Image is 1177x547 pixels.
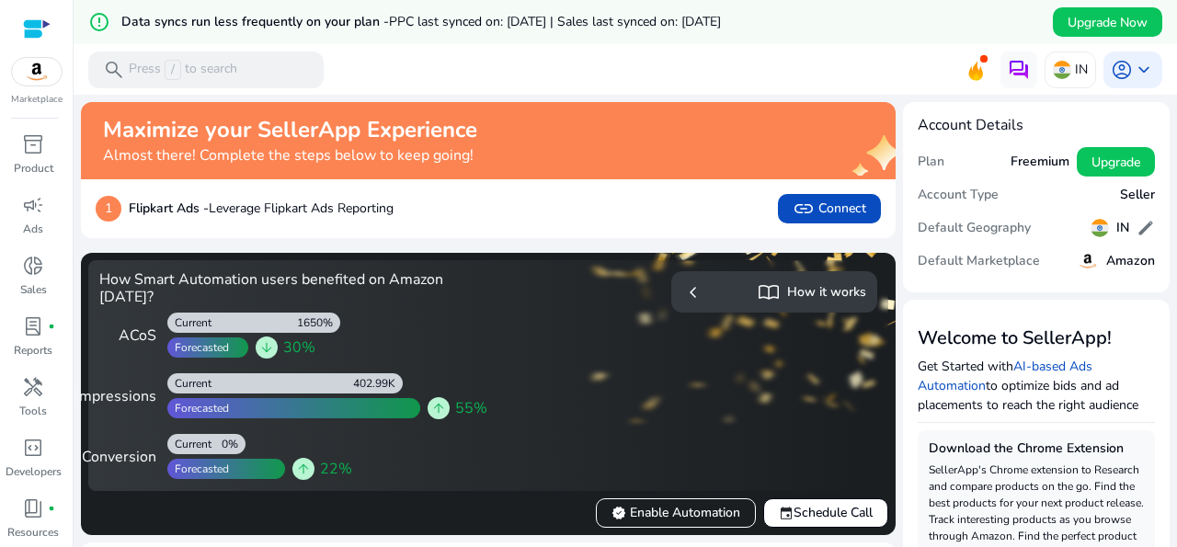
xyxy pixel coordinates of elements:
[296,462,311,476] span: arrow_upward
[11,93,63,107] p: Marketplace
[165,60,181,80] span: /
[1077,147,1155,177] button: Upgrade
[389,13,721,30] span: PPC last synced on: [DATE] | Sales last synced on: [DATE]
[758,281,780,303] span: import_contacts
[918,357,1155,415] p: Get Started with to optimize bids and ad placements to reach the right audience
[1106,254,1155,269] h5: Amazon
[129,199,394,218] p: Leverage Flipkart Ads Reporting
[121,15,721,30] h5: Data syncs run less frequently on your plan -
[918,254,1040,269] h5: Default Marketplace
[1053,61,1071,79] img: in.svg
[48,323,55,330] span: fiber_manual_record
[22,194,44,216] span: campaign
[779,506,794,520] span: event
[99,446,156,468] div: Conversion
[22,255,44,277] span: donut_small
[1091,153,1140,172] span: Upgrade
[918,358,1092,394] a: AI-based Ads Automation
[918,221,1031,236] h5: Default Geography
[918,188,999,203] h5: Account Type
[22,437,44,459] span: code_blocks
[1053,7,1162,37] button: Upgrade Now
[779,503,873,522] span: Schedule Call
[20,281,47,298] p: Sales
[23,221,43,237] p: Ads
[88,11,110,33] mat-icon: error_outline
[283,336,315,359] span: 30%
[22,133,44,155] span: inventory_2
[918,327,1155,349] h3: Welcome to SellerApp!
[1077,250,1099,272] img: amazon.svg
[1133,59,1155,81] span: keyboard_arrow_down
[48,505,55,512] span: fiber_manual_record
[793,198,815,220] span: link
[1111,59,1133,81] span: account_circle
[167,437,211,451] div: Current
[103,117,477,143] h2: Maximize your SellerApp Experience
[14,160,53,177] p: Product
[1011,154,1069,170] h5: Freemium
[918,154,944,170] h5: Plan
[431,401,446,416] span: arrow_upward
[929,441,1144,457] h5: Download the Chrome Extension
[1075,53,1088,85] p: IN
[297,315,340,330] div: 1650%
[167,462,229,476] div: Forecasted
[455,397,487,419] span: 55%
[22,497,44,519] span: book_4
[1116,221,1129,236] h5: IN
[778,194,881,223] button: linkConnect
[793,198,866,220] span: Connect
[167,376,211,391] div: Current
[353,376,403,391] div: 402.99K
[103,147,477,165] h4: Almost there! Complete the steps below to keep going!
[19,403,47,419] p: Tools
[763,498,888,528] button: eventSchedule Call
[918,117,1155,134] h4: Account Details
[12,58,62,85] img: amazon.svg
[96,196,121,222] p: 1
[129,199,209,217] b: Flipkart Ads -
[259,340,274,355] span: arrow_downward
[320,458,352,480] span: 22%
[787,285,866,301] h5: How it works
[1091,219,1109,237] img: in.svg
[99,271,481,306] h4: How Smart Automation users benefited on Amazon [DATE]?
[611,503,740,522] span: Enable Automation
[596,498,756,528] button: verifiedEnable Automation
[103,59,125,81] span: search
[167,401,229,416] div: Forecasted
[682,281,704,303] span: chevron_left
[611,506,626,520] span: verified
[1120,188,1155,203] h5: Seller
[99,325,156,347] div: ACoS
[1137,219,1155,237] span: edit
[14,342,52,359] p: Reports
[22,376,44,398] span: handyman
[129,60,237,80] p: Press to search
[167,315,211,330] div: Current
[167,340,229,355] div: Forecasted
[1068,13,1148,32] span: Upgrade Now
[6,463,62,480] p: Developers
[22,315,44,337] span: lab_profile
[222,437,246,451] div: 0%
[7,524,59,541] p: Resources
[99,385,156,407] div: Impressions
